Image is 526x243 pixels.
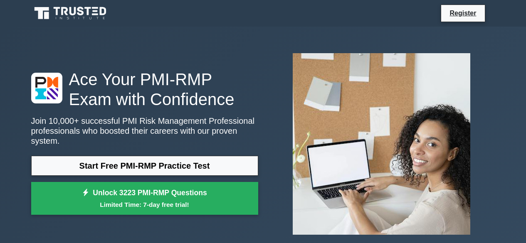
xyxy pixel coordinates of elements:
[445,8,481,18] a: Register
[31,182,258,215] a: Unlock 3223 PMI-RMP QuestionsLimited Time: 7-day free trial!
[31,69,258,109] h1: Ace Your PMI-RMP Exam with Confidence
[31,116,258,146] p: Join 10,000+ successful PMI Risk Management Professional professionals who boosted their careers ...
[42,200,248,209] small: Limited Time: 7-day free trial!
[31,156,258,176] a: Start Free PMI-RMP Practice Test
